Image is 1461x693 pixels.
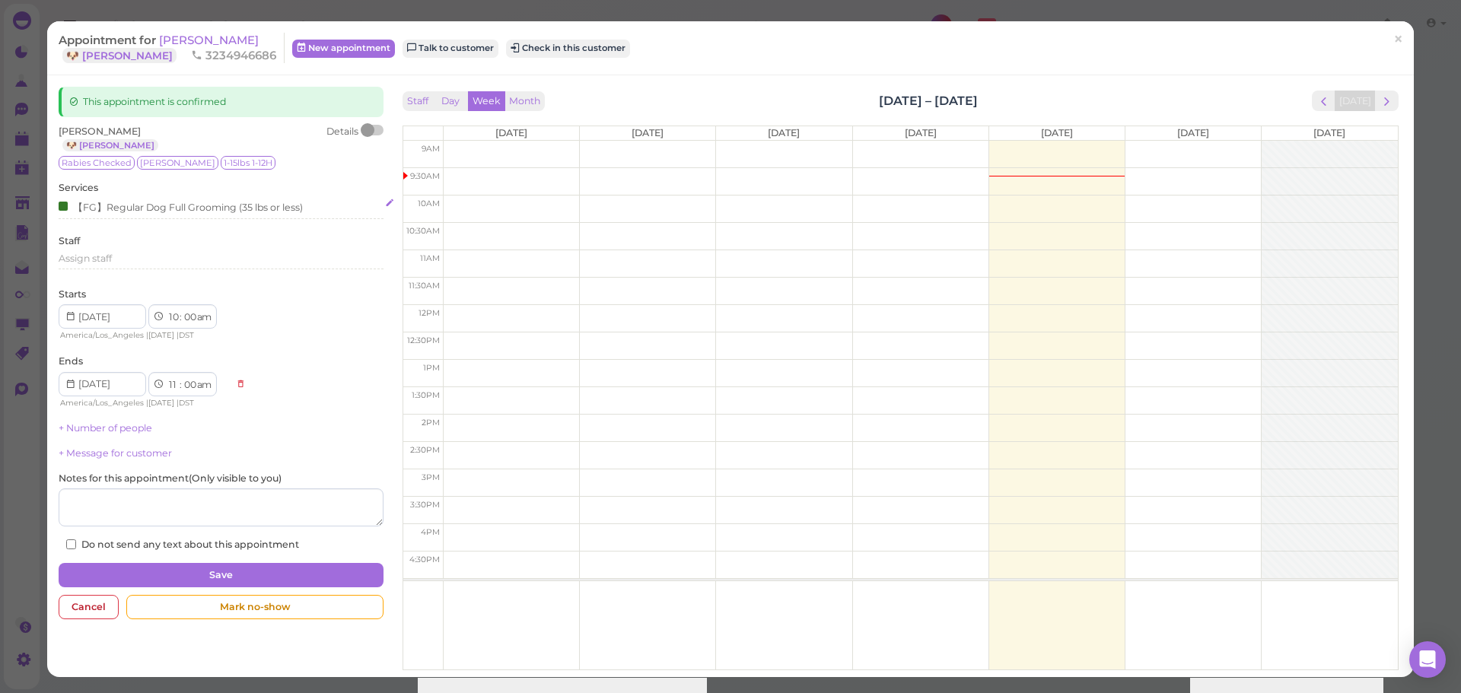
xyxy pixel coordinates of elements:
span: America/Los_Angeles [60,330,144,340]
span: 11:30am [409,281,440,291]
span: Assign staff [59,253,112,264]
button: Week [468,91,505,112]
span: [DATE] [632,127,664,138]
div: This appointment is confirmed [59,87,383,117]
label: Ends [59,354,83,368]
span: 2:30pm [410,445,440,455]
span: 3234946686 [191,48,276,62]
span: 2pm [422,418,440,428]
a: 🐶 [PERSON_NAME] [62,48,177,63]
span: 4pm [421,527,440,537]
input: Do not send any text about this appointment [66,539,76,549]
a: Talk to customer [403,40,498,58]
button: Check in this customer [506,40,630,58]
button: Save [59,563,383,587]
button: prev [1312,91,1335,111]
a: × [1384,22,1412,58]
span: [DATE] [905,127,937,138]
span: 9:30am [410,171,440,181]
label: Notes for this appointment ( Only visible to you ) [59,472,282,485]
div: | | [59,329,228,342]
span: [DATE] [1313,127,1345,138]
label: Services [59,181,98,195]
div: Appointment for [59,33,285,63]
div: Mark no-show [126,595,383,619]
span: DST [179,398,194,408]
button: [DATE] [1335,91,1376,111]
div: | | [59,396,228,410]
a: New appointment [292,40,395,58]
a: + Number of people [59,422,152,434]
span: 3pm [422,472,440,482]
button: Day [432,91,469,112]
span: [PERSON_NAME] [137,156,218,170]
span: 1-15lbs 1-12H [221,156,275,170]
span: 10:30am [406,226,440,236]
a: [PERSON_NAME] 🐶 [PERSON_NAME] [59,33,259,62]
span: [DATE] [148,398,174,408]
span: 11am [420,253,440,263]
h2: [DATE] – [DATE] [879,92,978,110]
div: 【FG】Regular Dog Full Grooming (35 lbs or less) [59,199,303,215]
span: [DATE] [1041,127,1073,138]
span: 4:30pm [409,555,440,564]
a: + Message for customer [59,447,172,459]
button: next [1375,91,1399,111]
span: [DATE] [148,330,174,340]
span: × [1393,29,1403,50]
span: [PERSON_NAME] [59,126,141,137]
span: Rabies Checked [59,156,135,170]
span: 12:30pm [407,335,440,345]
span: [PERSON_NAME] [159,33,259,47]
span: [DATE] [768,127,800,138]
button: Staff [403,91,433,112]
label: Do not send any text about this appointment [66,538,299,552]
span: 1pm [423,363,440,373]
button: Month [505,91,545,112]
span: [DATE] [1177,127,1209,138]
span: 3:30pm [410,500,440,510]
span: 10am [418,199,440,208]
span: America/Los_Angeles [60,398,144,408]
span: 9am [422,144,440,154]
div: Details [326,125,358,152]
div: Open Intercom Messenger [1409,641,1446,678]
label: Starts [59,288,86,301]
span: [DATE] [495,127,527,138]
span: 12pm [419,308,440,318]
a: 🐶 [PERSON_NAME] [62,139,158,151]
span: DST [179,330,194,340]
span: 1:30pm [412,390,440,400]
label: Staff [59,234,80,248]
div: Cancel [59,595,119,619]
